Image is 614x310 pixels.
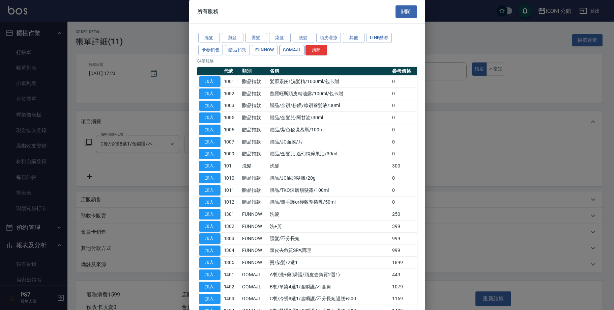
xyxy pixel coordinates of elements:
span: 所有服務 [197,8,219,15]
button: 贈品扣款 [225,45,250,55]
button: 加入 [199,125,221,135]
button: 加入 [199,294,221,304]
button: 加入 [199,137,221,147]
td: 1006 [222,124,240,136]
button: 剪髮 [222,33,243,43]
td: 0 [390,124,417,136]
button: 關閉 [396,5,417,18]
td: 贈品扣款 [240,172,268,184]
td: 洗髮 [268,160,391,172]
button: 加入 [199,233,221,244]
td: 贈品/金髮兒-阿甘油/30ml [268,112,391,124]
td: 贈品扣款 [240,124,268,136]
td: 贈品/TKO深層順髮露/100ml [268,184,391,196]
td: FUNNOW [240,208,268,221]
button: 加入 [199,269,221,280]
th: 代號 [222,67,240,76]
td: 1005 [222,112,240,124]
td: 1169 [390,293,417,305]
td: B餐/單染4選1/含瞬護/不含剪 [268,281,391,293]
p: 84 筆服務 [197,58,417,64]
td: 1305 [222,257,240,269]
td: FUNNOW [240,221,268,233]
td: 1303 [222,232,240,244]
td: 1009 [222,148,240,160]
td: 449 [390,269,417,281]
td: 洗髮 [240,160,268,172]
td: 399 [390,221,417,233]
td: 0 [390,112,417,124]
td: 1003 [222,100,240,112]
td: 1304 [222,244,240,257]
td: 1302 [222,221,240,233]
td: 贈品扣款 [240,87,268,100]
td: 贈品扣款 [240,136,268,148]
button: 加入 [199,197,221,208]
button: GOMAJL [280,45,304,55]
td: 贈品/JC面膜/片 [268,136,391,148]
td: 普羅旺斯頭皮精油露/100ml/包卡贈 [268,87,391,100]
button: 燙髮 [245,33,267,43]
td: 1002 [222,87,240,100]
td: A餐/洗+剪(瞬護/頭皮去角質2選1) [268,269,391,281]
button: 洗髮 [198,33,220,43]
td: 洗髮 [268,208,391,221]
td: 贈品扣款 [240,112,268,124]
td: 1401 [222,269,240,281]
td: 贈品/JC油頭髮臘/20g [268,172,391,184]
button: 加入 [199,282,221,292]
button: 加入 [199,173,221,183]
button: 加入 [199,88,221,99]
td: 0 [390,148,417,160]
button: 加入 [199,149,221,159]
td: GOMAJL [240,293,268,305]
td: 1001 [222,76,240,88]
td: 1899 [390,257,417,269]
button: 護髮 [293,33,314,43]
button: 加入 [199,76,221,87]
td: 1007 [222,136,240,148]
td: 贈品扣款 [240,148,268,160]
button: 其他 [343,33,364,43]
td: 贈品/紫色秘境慕斯/100ml [268,124,391,136]
td: GOMAJL [240,281,268,293]
td: 0 [390,76,417,88]
td: FUNNOW [240,244,268,257]
td: 0 [390,172,417,184]
td: 洗+剪 [268,221,391,233]
td: 護髮/不分長短 [268,232,391,244]
button: 加入 [199,221,221,232]
td: C餐/冷燙8選1/含瞬護/不分長短過腰+500 [268,293,391,305]
td: 250 [390,208,417,221]
button: FUNNOW [252,45,277,55]
td: 1402 [222,281,240,293]
td: 贈品扣款 [240,184,268,196]
td: GOMAJL [240,269,268,281]
td: 101 [222,160,240,172]
td: 999 [390,244,417,257]
td: 1079 [390,281,417,293]
th: 名稱 [268,67,391,76]
td: 贈品/隨手護or極致塑捲乳/50ml [268,196,391,208]
button: 頭皮理療 [316,33,341,43]
td: 999 [390,232,417,244]
td: 0 [390,136,417,148]
td: 0 [390,100,417,112]
button: 加入 [199,161,221,171]
td: 300 [390,160,417,172]
td: 贈品扣款 [240,76,268,88]
td: 1301 [222,208,240,221]
td: FUNNOW [240,232,268,244]
td: 髮原素任1洗髮精/1000ml/包卡贈 [268,76,391,88]
button: 加入 [199,257,221,268]
td: 1010 [222,172,240,184]
button: 加入 [199,101,221,111]
td: 0 [390,196,417,208]
td: 1011 [222,184,240,196]
td: FUNNOW [240,257,268,269]
td: 1012 [222,196,240,208]
button: 染髮 [269,33,291,43]
button: 卡券銷售 [198,45,223,55]
button: 加入 [199,185,221,196]
td: 燙/染髮/2選1 [268,257,391,269]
